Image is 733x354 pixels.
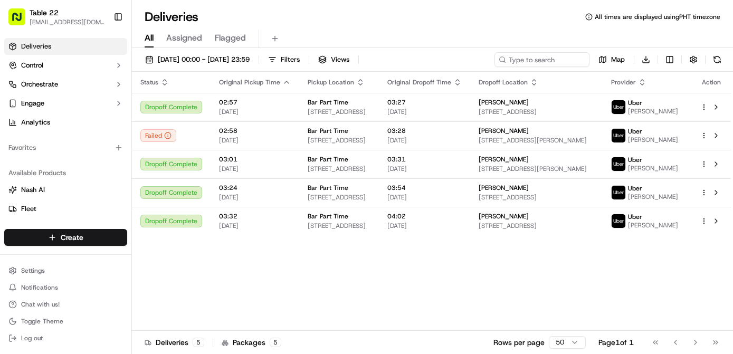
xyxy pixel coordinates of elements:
[594,52,630,67] button: Map
[4,200,127,217] button: Fleet
[219,108,291,116] span: [DATE]
[628,221,678,229] span: [PERSON_NAME]
[479,98,529,107] span: [PERSON_NAME]
[21,118,50,127] span: Analytics
[628,213,642,221] span: Uber
[628,193,678,201] span: [PERSON_NAME]
[219,193,291,202] span: [DATE]
[493,337,545,348] p: Rows per page
[387,108,462,116] span: [DATE]
[628,99,642,107] span: Uber
[166,32,202,44] span: Assigned
[308,127,348,135] span: Bar Part Time
[628,164,678,173] span: [PERSON_NAME]
[219,184,291,192] span: 03:24
[4,331,127,346] button: Log out
[612,100,625,114] img: uber-new-logo.jpeg
[4,314,127,329] button: Toggle Theme
[479,212,529,221] span: [PERSON_NAME]
[628,127,642,136] span: Uber
[308,78,354,87] span: Pickup Location
[387,98,462,107] span: 03:27
[140,78,158,87] span: Status
[479,108,595,116] span: [STREET_ADDRESS]
[21,266,45,275] span: Settings
[219,165,291,173] span: [DATE]
[4,181,127,198] button: Nash AI
[61,232,83,243] span: Create
[281,55,300,64] span: Filters
[700,78,722,87] div: Action
[219,127,291,135] span: 02:58
[21,185,45,195] span: Nash AI
[215,32,246,44] span: Flagged
[145,8,198,25] h1: Deliveries
[479,165,595,173] span: [STREET_ADDRESS][PERSON_NAME]
[387,222,462,230] span: [DATE]
[479,222,595,230] span: [STREET_ADDRESS]
[308,165,370,173] span: [STREET_ADDRESS]
[628,156,642,164] span: Uber
[4,297,127,312] button: Chat with us!
[21,42,51,51] span: Deliveries
[387,78,451,87] span: Original Dropoff Time
[219,212,291,221] span: 03:32
[4,4,109,30] button: Table 22[EMAIL_ADDRESS][DOMAIN_NAME]
[710,52,725,67] button: Refresh
[479,193,595,202] span: [STREET_ADDRESS]
[4,114,127,131] a: Analytics
[611,78,636,87] span: Provider
[479,127,529,135] span: [PERSON_NAME]
[308,212,348,221] span: Bar Part Time
[30,7,59,18] span: Table 22
[4,38,127,55] a: Deliveries
[21,80,58,89] span: Orchestrate
[479,78,528,87] span: Dropoff Location
[628,184,642,193] span: Uber
[21,334,43,342] span: Log out
[30,18,105,26] button: [EMAIL_ADDRESS][DOMAIN_NAME]
[308,193,370,202] span: [STREET_ADDRESS]
[494,52,589,67] input: Type to search
[21,317,63,326] span: Toggle Theme
[219,136,291,145] span: [DATE]
[270,338,281,347] div: 5
[21,204,36,214] span: Fleet
[595,13,720,21] span: All times are displayed using PHT timezone
[308,184,348,192] span: Bar Part Time
[219,155,291,164] span: 03:01
[612,214,625,228] img: uber-new-logo.jpeg
[308,222,370,230] span: [STREET_ADDRESS]
[308,98,348,107] span: Bar Part Time
[387,212,462,221] span: 04:02
[21,61,43,70] span: Control
[387,136,462,145] span: [DATE]
[140,129,176,142] button: Failed
[598,337,634,348] div: Page 1 of 1
[611,55,625,64] span: Map
[387,127,462,135] span: 03:28
[4,76,127,93] button: Orchestrate
[4,139,127,156] div: Favorites
[8,204,123,214] a: Fleet
[331,55,349,64] span: Views
[158,55,250,64] span: [DATE] 00:00 - [DATE] 23:59
[145,32,154,44] span: All
[263,52,304,67] button: Filters
[4,229,127,246] button: Create
[479,184,529,192] span: [PERSON_NAME]
[21,300,60,309] span: Chat with us!
[628,136,678,144] span: [PERSON_NAME]
[387,165,462,173] span: [DATE]
[308,155,348,164] span: Bar Part Time
[4,280,127,295] button: Notifications
[628,107,678,116] span: [PERSON_NAME]
[308,108,370,116] span: [STREET_ADDRESS]
[219,222,291,230] span: [DATE]
[612,129,625,142] img: uber-new-logo.jpeg
[140,52,254,67] button: [DATE] 00:00 - [DATE] 23:59
[4,57,127,74] button: Control
[219,78,280,87] span: Original Pickup Time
